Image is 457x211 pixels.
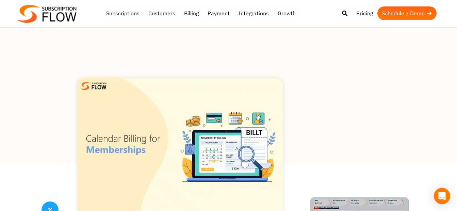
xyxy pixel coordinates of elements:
[434,188,450,204] div: Open Intercom Messenger
[234,6,273,20] a: Integrations
[203,6,234,20] a: Payment
[102,6,144,20] a: Subscriptions
[377,6,437,20] a: Schedule a Demo
[352,6,377,20] a: Pricing
[17,5,77,23] img: Subscriptionflow
[273,6,300,20] a: Growth
[180,6,203,20] a: Billing
[144,6,180,20] a: Customers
